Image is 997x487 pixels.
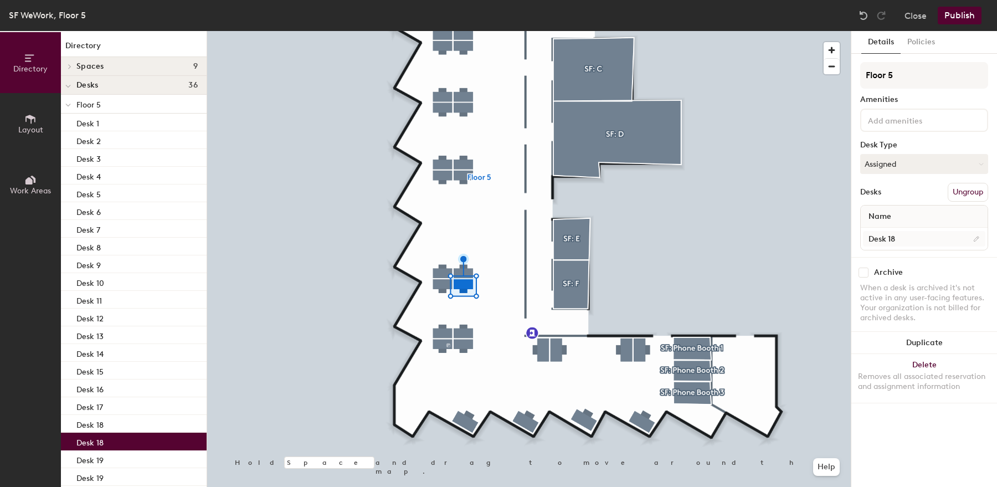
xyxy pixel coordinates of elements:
p: Desk 13 [76,329,104,341]
span: Layout [18,125,43,135]
p: Desk 4 [76,169,101,182]
img: Redo [876,10,887,21]
p: Desk 10 [76,275,104,288]
p: Desk 1 [76,116,99,129]
p: Desk 2 [76,134,101,146]
p: Desk 12 [76,311,104,324]
p: Desk 14 [76,346,104,359]
div: When a desk is archived it's not active in any user-facing features. Your organization is not bil... [860,283,988,323]
span: Floor 5 [76,100,101,110]
p: Desk 15 [76,364,104,377]
button: Close [905,7,927,24]
div: Desks [860,188,881,197]
p: Desk 18 [76,417,104,430]
span: 9 [193,62,198,71]
p: Desk 5 [76,187,101,199]
button: Help [813,458,840,476]
div: Removes all associated reservation and assignment information [858,372,990,392]
span: Desks [76,81,98,90]
div: Amenities [860,95,988,104]
p: Desk 19 [76,470,104,483]
input: Unnamed desk [863,231,985,247]
p: Desk 3 [76,151,101,164]
button: Ungroup [948,183,988,202]
h1: Directory [61,40,207,57]
div: SF WeWork, Floor 5 [9,8,86,22]
p: Desk 7 [76,222,100,235]
button: DeleteRemoves all associated reservation and assignment information [851,354,997,403]
input: Add amenities [866,113,965,126]
span: Directory [13,64,48,74]
button: Assigned [860,154,988,174]
p: Desk 16 [76,382,104,394]
img: Undo [858,10,869,21]
p: Desk 9 [76,258,101,270]
span: 36 [188,81,198,90]
p: Desk 18 [76,435,104,448]
button: Details [861,31,901,54]
p: Desk 6 [76,204,101,217]
button: Policies [901,31,942,54]
button: Duplicate [851,332,997,354]
div: Desk Type [860,141,988,150]
p: Desk 19 [76,453,104,465]
span: Spaces [76,62,104,71]
p: Desk 8 [76,240,101,253]
div: Archive [874,268,903,277]
button: Publish [938,7,981,24]
span: Name [863,207,897,227]
p: Desk 17 [76,399,103,412]
p: Desk 11 [76,293,102,306]
span: Work Areas [10,186,51,196]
